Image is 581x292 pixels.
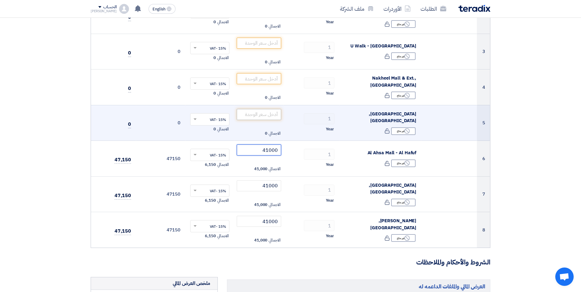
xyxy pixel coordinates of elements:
[391,234,416,242] div: غير متاح
[103,5,116,10] div: الحساب
[477,141,490,177] td: 6
[370,217,416,231] span: [PERSON_NAME], [GEOGRAPHIC_DATA]
[369,110,416,124] span: [GEOGRAPHIC_DATA], [GEOGRAPHIC_DATA]
[119,4,129,14] img: profile_test.png
[91,9,117,13] div: [PERSON_NAME]
[265,23,267,29] span: 0
[254,202,267,208] span: 41,000
[190,185,230,197] ng-select: VAT
[391,92,416,99] div: غير متاح
[217,162,229,168] span: الاجمالي
[254,237,267,243] span: 41,000
[136,105,185,141] td: 0
[205,197,216,204] span: 6,150
[477,105,490,141] td: 5
[217,233,229,239] span: الاجمالي
[477,212,490,248] td: 8
[326,90,334,96] span: Year
[190,77,230,90] ng-select: VAT
[369,182,416,196] span: [GEOGRAPHIC_DATA], [GEOGRAPHIC_DATA]
[265,95,267,101] span: 0
[173,280,210,287] div: ملخص العرض المالي
[326,19,334,25] span: Year
[136,141,185,177] td: 47150
[115,156,131,164] span: 47,150
[115,192,131,200] span: 47,150
[128,121,131,128] span: 0
[350,43,416,49] span: U Walk - [GEOGRAPHIC_DATA]
[91,258,490,267] h3: الشروط والأحكام والملاحظات
[265,130,267,137] span: 0
[217,197,229,204] span: الاجمالي
[217,55,229,61] span: الاجمالي
[190,149,230,161] ng-select: VAT
[304,77,334,88] input: RFQ_STEP1.ITEMS.2.AMOUNT_TITLE
[269,95,280,101] span: الاجمالي
[265,59,267,65] span: 0
[136,176,185,212] td: 47150
[416,2,451,16] a: الطلبات
[304,185,334,196] input: RFQ_STEP1.ITEMS.2.AMOUNT_TITLE
[237,216,281,227] input: أدخل سعر الوحدة
[237,109,281,120] input: أدخل سعر الوحدة
[128,85,131,92] span: 0
[269,130,280,137] span: الاجمالي
[477,34,490,69] td: 3
[237,73,281,84] input: أدخل سعر الوحدة
[190,220,230,232] ng-select: VAT
[237,144,281,155] input: أدخل سعر الوحدة
[326,197,334,204] span: Year
[326,126,334,132] span: Year
[326,55,334,61] span: Year
[304,113,334,124] input: RFQ_STEP1.ITEMS.2.AMOUNT_TITLE
[153,7,165,11] span: English
[128,49,131,57] span: 0
[304,220,334,231] input: RFQ_STEP1.ITEMS.2.AMOUNT_TITLE
[237,38,281,49] input: أدخل سعر الوحدة
[205,233,216,239] span: 6,150
[149,4,175,14] button: English
[136,212,185,248] td: 47150
[269,59,280,65] span: الاجمالي
[335,2,379,16] a: ملف الشركة
[136,34,185,69] td: 0
[217,90,229,96] span: الاجمالي
[269,237,280,243] span: الاجمالي
[136,69,185,105] td: 0
[213,55,216,61] span: 0
[370,75,416,88] span: Nakheel Mall & Ext., [GEOGRAPHIC_DATA]
[213,90,216,96] span: 0
[190,42,230,54] ng-select: VAT
[326,233,334,239] span: Year
[477,176,490,212] td: 7
[269,202,280,208] span: الاجمالي
[190,113,230,125] ng-select: VAT
[217,126,229,132] span: الاجمالي
[458,5,490,12] img: Teradix logo
[237,180,281,191] input: أدخل سعر الوحدة
[391,127,416,135] div: غير متاح
[254,166,267,172] span: 41,000
[326,162,334,168] span: Year
[368,149,417,156] span: Al Ahsa Mall - Al Hafuf
[205,162,216,168] span: 6,150
[269,166,280,172] span: الاجمالي
[379,2,416,16] a: الأوردرات
[391,199,416,206] div: غير متاح
[269,23,280,29] span: الاجمالي
[391,20,416,28] div: غير متاح
[477,69,490,105] td: 4
[391,52,416,60] div: غير متاح
[213,126,216,132] span: 0
[115,227,131,235] span: 47,150
[555,268,574,286] div: دردشة مفتوحة
[213,19,216,25] span: 0
[304,149,334,160] input: RFQ_STEP1.ITEMS.2.AMOUNT_TITLE
[391,159,416,167] div: غير متاح
[217,19,229,25] span: الاجمالي
[304,42,334,53] input: RFQ_STEP1.ITEMS.2.AMOUNT_TITLE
